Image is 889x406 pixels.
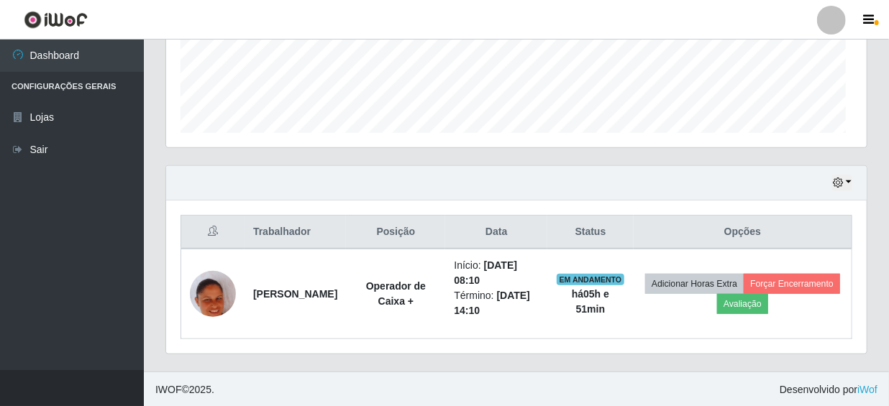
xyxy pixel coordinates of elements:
[557,274,625,285] span: EM ANDAMENTO
[155,382,214,397] span: © 2025 .
[366,280,426,307] strong: Operador de Caixa +
[454,258,539,288] li: Início:
[454,259,517,286] time: [DATE] 08:10
[857,384,877,395] a: iWof
[717,294,768,314] button: Avaliação
[445,216,547,249] th: Data
[572,288,609,315] strong: há 05 h e 51 min
[547,216,634,249] th: Status
[634,216,852,249] th: Opções
[454,288,539,318] li: Término:
[245,216,346,249] th: Trabalhador
[744,274,840,294] button: Forçar Encerramento
[645,274,744,294] button: Adicionar Horas Extra
[346,216,445,249] th: Posição
[190,253,236,335] img: 1639421974212.jpeg
[780,382,877,397] span: Desenvolvido por
[253,288,337,300] strong: [PERSON_NAME]
[155,384,182,395] span: IWOF
[24,11,88,29] img: CoreUI Logo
